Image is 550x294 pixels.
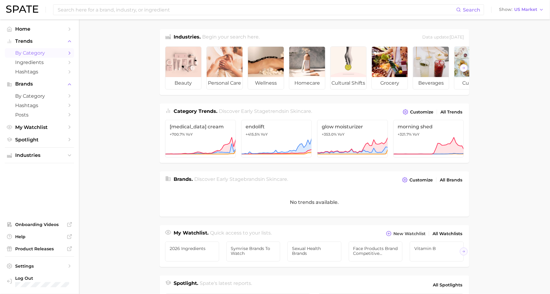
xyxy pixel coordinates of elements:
button: Trends [5,37,74,46]
a: Vitamin B [410,242,464,262]
a: Hashtags [5,67,74,76]
a: Face products Brand Competitive Analysis [349,242,403,262]
h2: Spate's latest reports. [200,280,252,290]
h1: My Watchlist. [174,229,209,238]
span: Spotlight [15,137,64,143]
span: Log Out [15,275,69,281]
span: endolift [246,124,307,130]
a: beauty [165,46,202,90]
a: Home [5,24,74,34]
a: glow moisturizer+353.0% YoY [317,120,388,157]
span: Hashtags [15,69,64,75]
span: New Watchlist [393,231,426,236]
span: Hashtags [15,103,64,108]
a: grocery [372,46,408,90]
div: Data update: [DATE] [422,33,464,42]
button: Customize [401,108,435,116]
span: homecare [289,77,325,89]
a: Log out. Currently logged in with e-mail hannah@spate.nyc. [5,274,74,289]
button: Scroll Right [460,248,468,255]
a: All Brands [438,176,464,184]
a: All Watchlists [431,230,464,238]
span: +700.7% [170,132,185,137]
span: Show [499,8,512,11]
span: +415.5% [246,132,260,137]
span: All Spotlights [433,281,462,289]
span: YoY [338,132,345,137]
h2: Quick access to your lists. [210,229,272,238]
a: morning shed+321.7% YoY [393,120,464,157]
button: Scroll Right [460,64,468,72]
span: skincare [290,108,311,114]
span: Vitamin B [414,246,459,251]
span: glow moisturizer [322,124,383,130]
a: 2026 ingredients [165,242,219,262]
a: Hashtags [5,101,74,110]
span: All Brands [440,177,462,183]
a: Spotlight [5,135,74,144]
input: Search here for a brand, industry, or ingredient [57,5,456,15]
h2: Begin your search here. [202,33,260,42]
span: by Category [15,93,64,99]
span: beauty [165,77,201,89]
a: beverages [413,46,449,90]
span: Settings [15,263,64,269]
a: personal care [206,46,243,90]
span: YoY [186,132,193,137]
span: Brands . [174,176,193,182]
span: wellness [248,77,284,89]
a: Product Releases [5,244,74,253]
span: Product Releases [15,246,64,252]
span: All Watchlists [433,231,462,236]
span: Customize [409,177,433,183]
span: cultural shifts [331,77,366,89]
span: sexual health brands [292,246,337,256]
span: Discover Early Stage brands in . [195,176,288,182]
button: Customize [401,176,434,184]
span: culinary [454,77,490,89]
a: Ingredients [5,58,74,67]
span: Category Trends . [174,108,217,114]
a: endolift+415.5% YoY [241,120,312,157]
img: SPATE [6,5,38,13]
a: homecare [289,46,325,90]
span: +321.7% [398,132,412,137]
div: No trends available. [160,188,469,217]
span: Discover Early Stage trends in . [219,108,312,114]
span: Brands [15,81,64,87]
span: YoY [413,132,420,137]
span: Onboarding Videos [15,222,64,227]
span: Help [15,234,64,239]
span: Trends [15,39,64,44]
a: Onboarding Videos [5,220,74,229]
span: US Market [514,8,537,11]
span: grocery [372,77,408,89]
h1: Spotlight. [174,280,198,290]
button: Brands [5,79,74,89]
a: All Spotlights [431,280,464,290]
a: culinary [454,46,491,90]
a: Settings [5,262,74,271]
span: Posts [15,112,64,118]
a: sexual health brands [287,242,341,262]
a: All Trends [439,108,464,116]
span: YoY [261,132,268,137]
span: 2026 ingredients [170,246,215,251]
a: cultural shifts [330,46,367,90]
span: skincare [267,176,287,182]
a: Help [5,232,74,241]
span: Face products Brand Competitive Analysis [353,246,398,256]
button: ShowUS Market [497,6,545,14]
span: by Category [15,50,64,56]
a: by Category [5,48,74,58]
span: Customize [410,110,433,115]
button: Industries [5,151,74,160]
span: Home [15,26,64,32]
span: Ingredients [15,59,64,65]
span: symrise brands to watch [231,246,276,256]
a: My Watchlist [5,123,74,132]
span: +353.0% [322,132,337,137]
button: New Watchlist [385,229,427,238]
span: My Watchlist [15,124,64,130]
span: beverages [413,77,449,89]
